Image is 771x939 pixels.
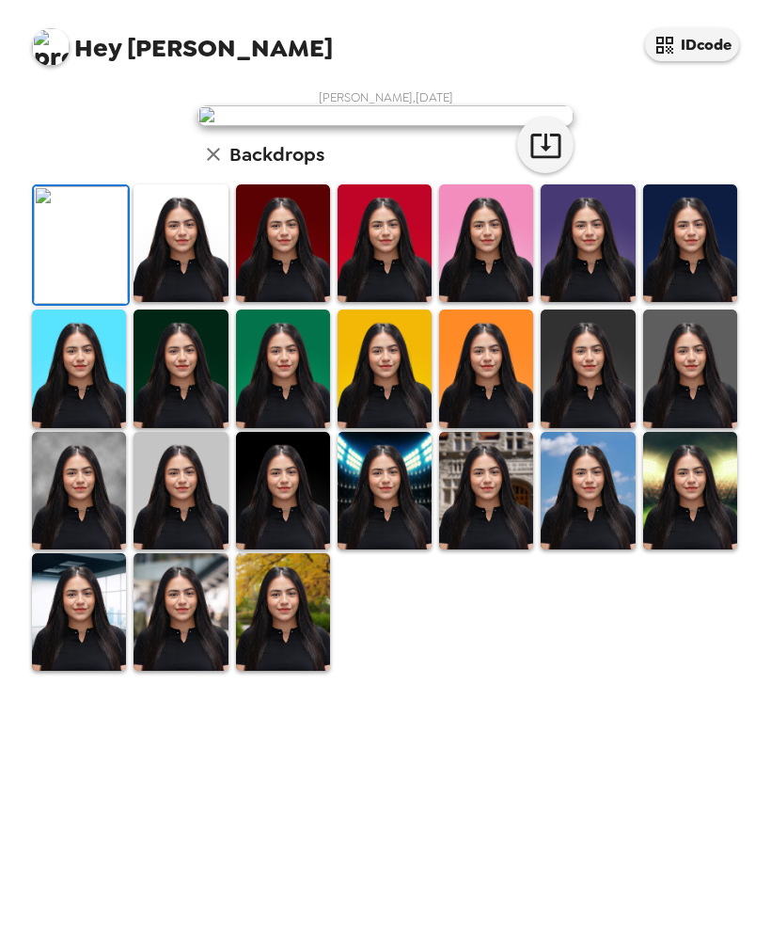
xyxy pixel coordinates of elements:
[229,139,324,169] h6: Backdrops
[645,28,739,61] button: IDcode
[74,31,121,65] span: Hey
[32,28,70,66] img: profile pic
[319,89,453,105] span: [PERSON_NAME] , [DATE]
[197,105,574,126] img: user
[32,19,333,61] span: [PERSON_NAME]
[34,186,128,304] img: Original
